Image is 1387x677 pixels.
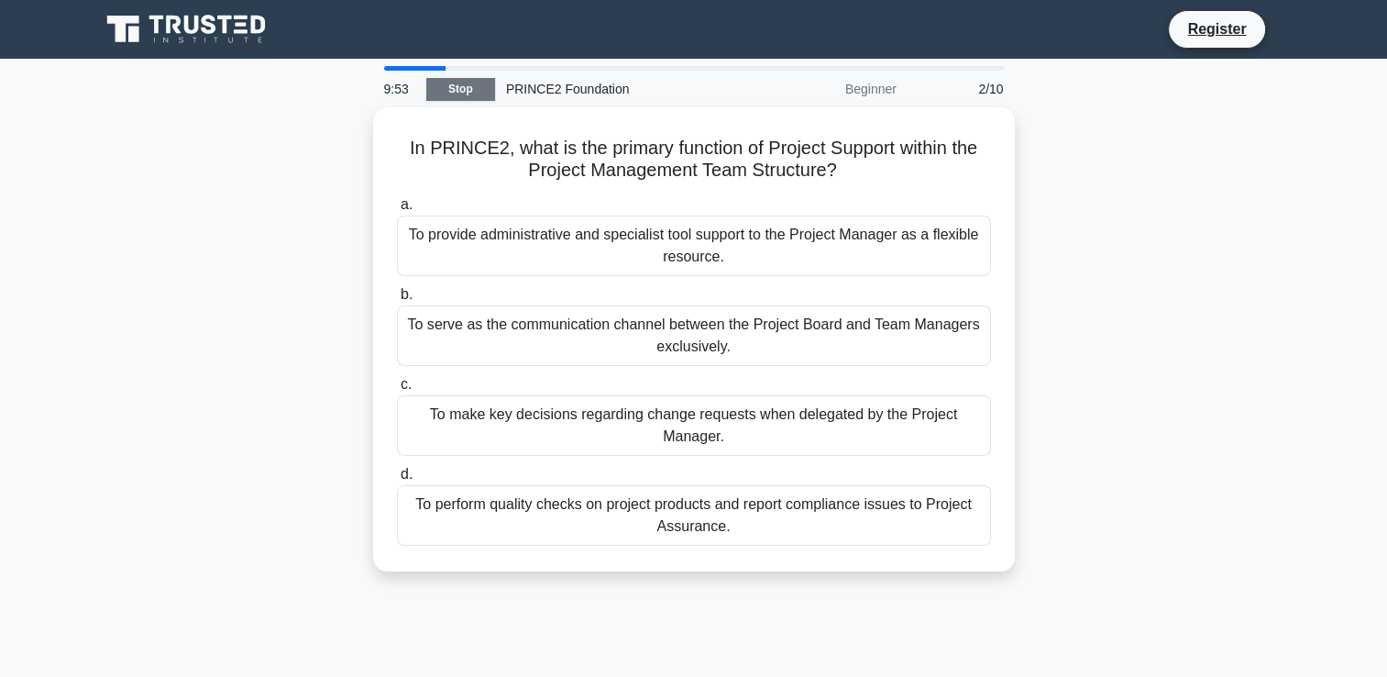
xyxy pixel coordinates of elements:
[397,395,991,456] div: To make key decisions regarding change requests when delegated by the Project Manager.
[1176,17,1257,40] a: Register
[908,71,1015,107] div: 2/10
[747,71,908,107] div: Beginner
[397,216,991,276] div: To provide administrative and specialist tool support to the Project Manager as a flexible resource.
[401,196,413,212] span: a.
[426,78,495,101] a: Stop
[495,71,747,107] div: PRINCE2 Foundation
[397,485,991,546] div: To perform quality checks on project products and report compliance issues to Project Assurance.
[401,466,413,482] span: d.
[397,305,991,366] div: To serve as the communication channel between the Project Board and Team Managers exclusively.
[401,376,412,392] span: c.
[395,137,993,183] h5: In PRINCE2, what is the primary function of Project Support within the Project Management Team St...
[373,71,426,107] div: 9:53
[401,286,413,302] span: b.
